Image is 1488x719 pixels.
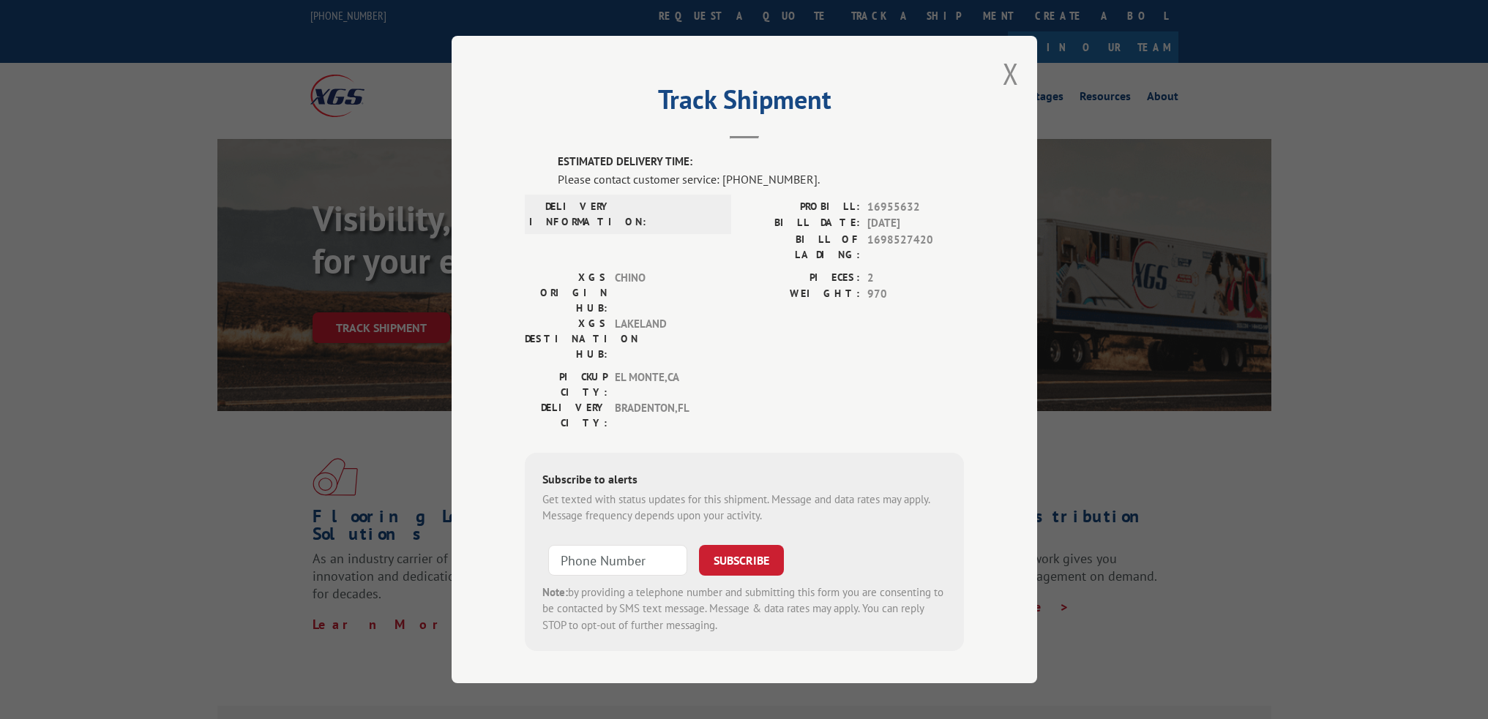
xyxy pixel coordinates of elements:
span: 970 [867,286,964,303]
div: by providing a telephone number and submitting this form you are consenting to be contacted by SM... [542,584,946,634]
label: ESTIMATED DELIVERY TIME: [558,154,964,170]
span: EL MONTE , CA [615,369,714,400]
span: CHINO [615,270,714,316]
span: 16955632 [867,199,964,216]
label: WEIGHT: [744,286,860,303]
div: Please contact customer service: [PHONE_NUMBER]. [558,170,964,188]
label: BILL OF LADING: [744,232,860,263]
button: SUBSCRIBE [699,545,784,576]
label: DELIVERY INFORMATION: [529,199,612,230]
strong: Note: [542,585,568,599]
span: [DATE] [867,215,964,232]
label: PIECES: [744,270,860,287]
input: Phone Number [548,545,687,576]
label: BILL DATE: [744,215,860,232]
div: Subscribe to alerts [542,470,946,492]
span: LAKELAND [615,316,714,362]
label: DELIVERY CITY: [525,400,607,431]
span: BRADENTON , FL [615,400,714,431]
span: 1698527420 [867,232,964,263]
label: XGS ORIGIN HUB: [525,270,607,316]
label: PROBILL: [744,199,860,216]
div: Get texted with status updates for this shipment. Message and data rates may apply. Message frequ... [542,492,946,524]
button: Close modal [1003,54,1019,93]
label: XGS DESTINATION HUB: [525,316,607,362]
label: PICKUP CITY: [525,369,607,400]
span: 2 [867,270,964,287]
h2: Track Shipment [525,89,964,117]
